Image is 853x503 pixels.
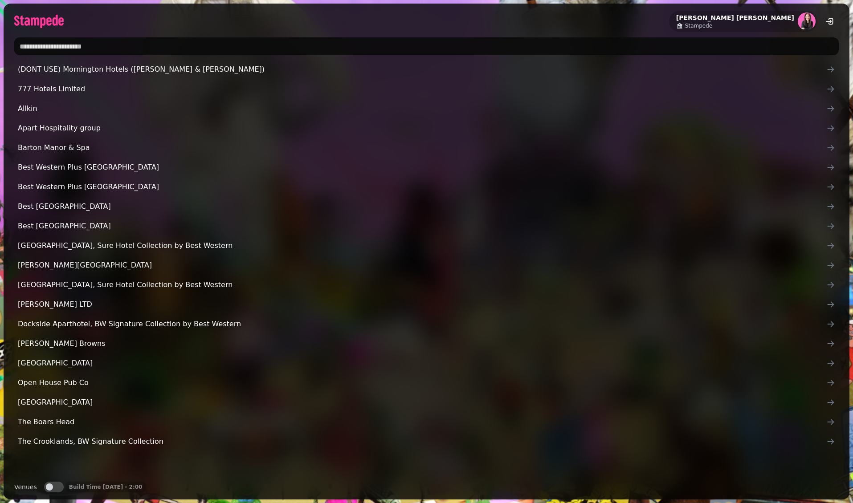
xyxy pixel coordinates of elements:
span: Barton Manor & Spa [18,142,826,153]
a: [PERSON_NAME] LTD [14,296,839,313]
a: [GEOGRAPHIC_DATA] [14,354,839,372]
a: Best [GEOGRAPHIC_DATA] [14,198,839,215]
a: Dockside Aparthotel, BW Signature Collection by Best Western [14,315,839,333]
a: Open House Pub Co [14,374,839,392]
p: Build Time [DATE] - 2:00 [69,483,143,491]
span: [PERSON_NAME] LTD [18,299,826,310]
span: Stampede [685,22,712,29]
span: [GEOGRAPHIC_DATA], Sure Hotel Collection by Best Western [18,240,826,251]
img: aHR0cHM6Ly93d3cuZ3JhdmF0YXIuY29tL2F2YXRhci81ZjI2MzEzYWU4MzJiMzEwZWEyNzlmYWY0NDUxM2M3NT9zPTE1MCZkP... [798,12,816,30]
a: The Boars Head [14,413,839,431]
span: Best [GEOGRAPHIC_DATA] [18,221,826,231]
a: [GEOGRAPHIC_DATA], Sure Hotel Collection by Best Western [14,276,839,294]
a: Apart Hospitality group [14,119,839,137]
span: (DONT USE) Mornington Hotels ([PERSON_NAME] & [PERSON_NAME]) [18,64,826,75]
a: Allkin [14,100,839,118]
span: The Crooklands, BW Signature Collection [18,436,826,447]
button: logout [821,12,839,30]
a: [GEOGRAPHIC_DATA], Sure Hotel Collection by Best Western [14,237,839,255]
a: Best [GEOGRAPHIC_DATA] [14,217,839,235]
span: The Boars Head [18,417,826,427]
span: Open House Pub Co [18,377,826,388]
a: [PERSON_NAME][GEOGRAPHIC_DATA] [14,256,839,274]
a: The Crooklands, BW Signature Collection [14,433,839,450]
span: Allkin [18,103,826,114]
a: Best Western Plus [GEOGRAPHIC_DATA] [14,158,839,176]
a: Stampede [676,22,794,29]
a: Barton Manor & Spa [14,139,839,157]
label: Venues [14,482,37,492]
span: Best Western Plus [GEOGRAPHIC_DATA] [18,162,826,173]
span: [PERSON_NAME][GEOGRAPHIC_DATA] [18,260,826,271]
img: logo [14,15,64,28]
a: [PERSON_NAME] Browns [14,335,839,353]
span: [PERSON_NAME] Browns [18,338,826,349]
span: Best Western Plus [GEOGRAPHIC_DATA] [18,182,826,192]
a: Best Western Plus [GEOGRAPHIC_DATA] [14,178,839,196]
span: [GEOGRAPHIC_DATA] [18,397,826,408]
h2: [PERSON_NAME] [PERSON_NAME] [676,13,794,22]
a: 777 Hotels Limited [14,80,839,98]
a: (DONT USE) Mornington Hotels ([PERSON_NAME] & [PERSON_NAME]) [14,61,839,78]
span: Apart Hospitality group [18,123,826,134]
span: Best [GEOGRAPHIC_DATA] [18,201,826,212]
a: [GEOGRAPHIC_DATA] [14,393,839,411]
span: 777 Hotels Limited [18,84,826,94]
span: [GEOGRAPHIC_DATA], Sure Hotel Collection by Best Western [18,280,826,290]
span: Dockside Aparthotel, BW Signature Collection by Best Western [18,319,826,329]
span: [GEOGRAPHIC_DATA] [18,358,826,369]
